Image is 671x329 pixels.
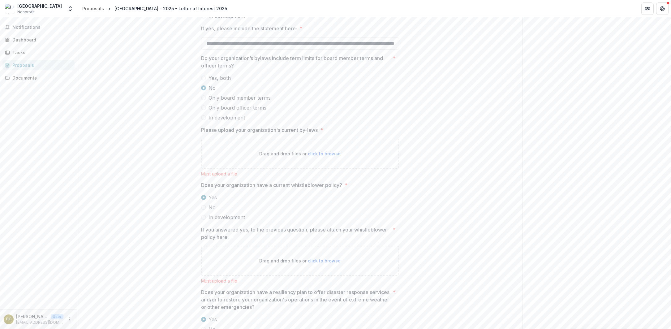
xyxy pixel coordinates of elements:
[259,150,341,157] p: Drag and drop files or
[201,181,342,189] p: Does your organization have a current whistleblower policy?
[201,126,318,134] p: Please upload your organization's current by-laws
[209,74,231,82] span: Yes, both
[12,37,70,43] div: Dashboard
[209,94,271,102] span: Only board member terms
[2,60,75,70] a: Proposals
[209,114,245,121] span: In development
[209,84,216,92] span: No
[201,226,390,241] p: If you answered yes, to the previous question, please attach your whistleblower policy here.
[12,49,70,56] div: Tasks
[201,25,297,32] p: If yes, please include the statement here:
[209,316,217,323] span: Yes
[656,2,669,15] button: Get Help
[209,194,217,201] span: Yes
[82,5,104,12] div: Proposals
[12,75,70,81] div: Documents
[80,4,106,13] a: Proposals
[209,204,216,211] span: No
[209,104,266,111] span: Only board officer terms
[16,313,48,320] p: [PERSON_NAME]
[66,316,73,323] button: More
[6,317,11,321] div: Brandee Carlson
[2,47,75,58] a: Tasks
[66,2,75,15] button: Open entity switcher
[2,73,75,83] a: Documents
[209,214,245,221] span: In development
[2,22,75,32] button: Notifications
[641,2,654,15] button: Partners
[5,4,15,14] img: University of Houston
[201,54,390,69] p: Do your organization’s bylaws include term limits for board member terms and officer terms?
[308,258,341,263] span: click to browse
[201,278,399,284] div: Must upload a file
[12,62,70,68] div: Proposals
[201,171,399,176] div: Must upload a file
[201,288,390,311] p: Does your organization have a resiliency plan to offer disaster response services and/or to resto...
[12,25,72,30] span: Notifications
[16,320,63,325] p: [EMAIL_ADDRESS][DOMAIN_NAME]
[17,3,62,9] div: [GEOGRAPHIC_DATA]
[308,151,341,156] span: click to browse
[51,314,63,319] p: User
[80,4,230,13] nav: breadcrumb
[259,258,341,264] p: Drag and drop files or
[2,35,75,45] a: Dashboard
[17,9,35,15] span: Nonprofit
[114,5,227,12] div: [GEOGRAPHIC_DATA] - 2025 - Letter of Interest 2025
